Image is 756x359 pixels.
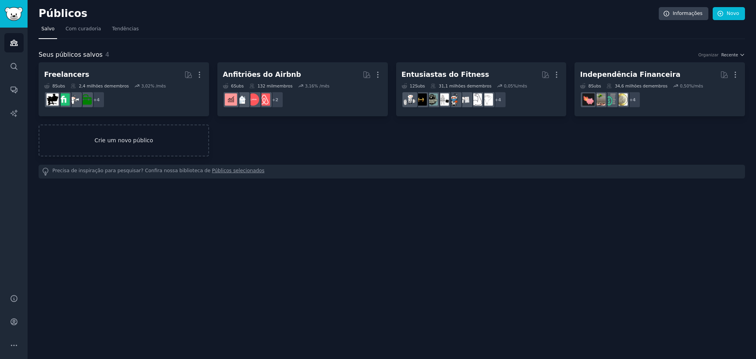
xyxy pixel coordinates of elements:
[94,137,153,143] font: Crie um novo público
[615,84,648,88] font: 34,6 milhões de
[258,93,270,106] img: anfitriões do Airbnb
[689,84,703,88] font: %/mês
[69,93,81,106] img: freelancer_para_contratação
[276,97,278,102] font: 2
[217,62,388,116] a: Anfitriões do Airbnb6Subs​132 milmembros3,16% /mês+2anfitriões do AirbnbAnfitriões do Airbnbimóve...
[57,93,70,106] img: Fiverr
[721,52,745,58] button: Recente
[150,84,166,88] font: % /mês
[273,84,293,88] font: membros
[721,52,738,57] font: Recente
[41,26,54,32] font: Salvo
[52,168,211,173] font: Precisa de inspiração para pesquisar? Confira nossa biblioteca de
[109,84,129,88] font: membros
[46,93,59,106] img: Freelancers
[236,93,248,106] img: imóveis para alugar
[680,84,689,88] font: 0,50
[109,23,142,39] a: Tendências
[513,84,527,88] font: %/mês
[97,97,100,102] font: 4
[448,93,460,106] img: Saúde
[459,93,471,106] img: perder isso
[580,71,680,78] font: Independência Financeira
[504,84,513,88] font: 0,05
[65,26,101,32] font: Com curadoria
[402,71,489,78] font: Entusiastas do Fitness
[93,97,97,102] font: +
[591,84,601,88] font: Subs
[574,62,745,116] a: Independência Financeira8Subs​34,6 milhões demembros0,50%/mês+4Finanças Pessoais do Reino UnidoPl...
[415,84,425,88] font: Subs
[470,93,482,106] img: treinamento de força
[223,71,301,78] font: Anfitriões do Airbnb
[258,84,273,88] font: 132 mil
[5,7,23,21] img: Logotipo do GummySearch
[233,84,243,88] font: Subs
[55,84,65,88] font: Subs
[106,51,109,58] font: 4
[439,84,472,88] font: 31,1 milhões de
[39,23,57,39] a: Salvo
[415,93,427,106] img: dar certo
[63,23,104,39] a: Com curadoria
[44,71,89,78] font: Freelancers
[212,168,264,173] font: Públicos selecionados
[225,93,237,106] img: Investimentos AirBnB
[141,84,150,88] font: 3,02
[472,84,492,88] font: membros
[629,97,633,102] font: +
[231,84,234,88] font: 6
[39,62,209,116] a: Freelancers8Subs​2,4 milhões demembros3,02% /mês+4para contratarfreelancer_para_contrataçãoFiverr...
[39,7,87,19] font: Públicos
[495,97,498,102] font: +
[426,93,438,106] img: Motivação para academia
[52,84,55,88] font: 8
[112,26,139,32] font: Tendências
[648,84,668,88] font: membros
[404,93,416,106] img: sala de musculação
[39,51,103,58] font: Seus públicos salvos
[698,52,718,57] font: Organizar
[437,93,449,106] img: ACADEMIA
[39,125,209,156] a: Crie um novo público
[272,97,276,102] font: +
[79,84,109,88] font: 2,4 milhões de
[713,7,745,20] a: Novo
[659,7,709,20] a: Informações
[633,97,636,102] font: 4
[80,93,92,106] img: para contratar
[673,11,703,16] font: Informações
[498,97,501,102] font: 4
[314,84,330,88] font: % /mês
[588,84,591,88] font: 8
[593,93,606,106] img: Fogo
[604,93,617,106] img: Planejamento Financeiro
[305,84,314,88] font: 3,16
[247,93,259,106] img: Anfitriões do Airbnb
[396,62,567,116] a: Entusiastas do Fitness12Subs​31,1 milhões demembros0,05%/mês+4Fitnesstreinamento de forçaperder i...
[582,93,595,106] img: fatFIRE
[727,11,739,16] font: Novo
[615,93,628,106] img: Finanças Pessoais do Reino Unido
[481,93,493,106] img: Fitness
[410,84,415,88] font: 12
[212,167,264,176] a: Públicos selecionados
